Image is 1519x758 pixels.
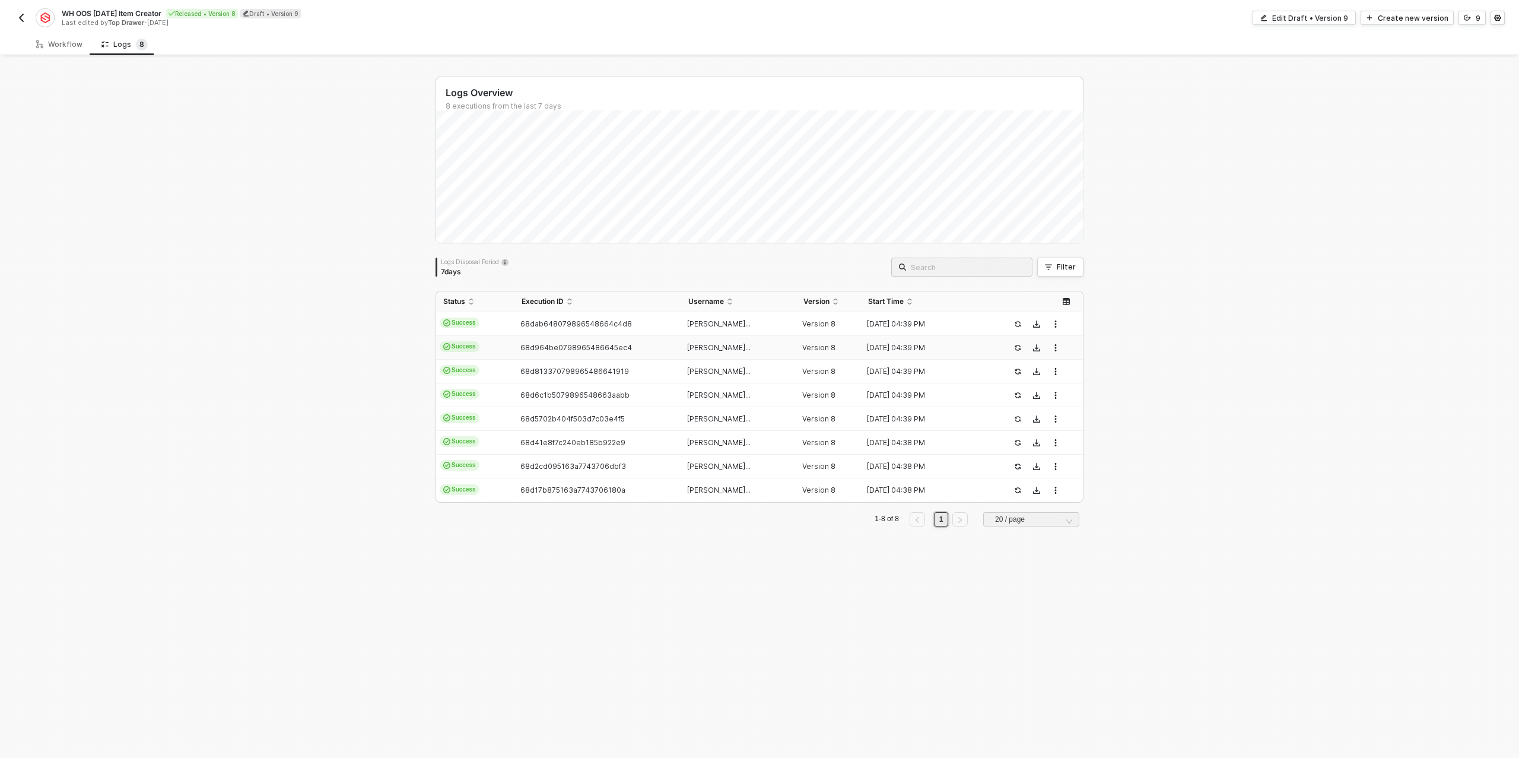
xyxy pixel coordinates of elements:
[1014,321,1021,328] span: icon-success-page
[441,267,509,277] div: 7 days
[687,391,751,399] span: [PERSON_NAME]...
[861,319,990,329] div: [DATE] 04:39 PM
[36,40,82,49] div: Workflow
[803,297,830,306] span: Version
[688,297,724,306] span: Username
[520,414,625,423] span: 68d5702b404f503d7c03e4f5
[443,462,450,469] span: icon-cards
[136,39,148,50] sup: 8
[1033,463,1040,470] span: icon-download
[952,512,968,527] button: right
[520,367,629,376] span: 68d813370798965486641919
[443,391,450,398] span: icon-cards
[443,319,450,326] span: icon-cards
[995,510,1072,528] span: 20 / page
[440,484,479,495] span: Success
[522,297,564,306] span: Execution ID
[1033,321,1040,328] span: icon-download
[243,10,249,17] span: icon-edit
[861,391,990,400] div: [DATE] 04:39 PM
[1260,14,1267,21] span: icon-edit
[520,438,625,447] span: 68d41e8f7c240eb185b922e9
[802,438,835,447] span: Version 8
[687,319,751,328] span: [PERSON_NAME]...
[868,297,904,306] span: Start Time
[446,87,1083,99] div: Logs Overview
[520,462,626,471] span: 68d2cd095163a7743706dbf3
[1033,416,1040,423] span: icon-download
[1033,368,1040,375] span: icon-download
[911,261,1025,274] input: Search
[861,486,990,495] div: [DATE] 04:38 PM
[1057,262,1076,272] div: Filter
[440,436,479,447] span: Success
[687,414,751,423] span: [PERSON_NAME]...
[687,486,751,494] span: [PERSON_NAME]...
[440,413,479,423] span: Success
[861,414,990,424] div: [DATE] 04:39 PM
[681,291,797,312] th: Username
[687,343,751,352] span: [PERSON_NAME]...
[1272,13,1348,23] div: Edit Draft • Version 9
[520,486,625,494] span: 68d17b875163a7743706180a
[802,319,835,328] span: Version 8
[520,391,630,399] span: 68d6c1b5079896548663aabb
[908,512,927,527] li: Previous Page
[1014,487,1021,494] span: icon-success-page
[934,512,948,527] li: 1
[1014,344,1021,351] span: icon-success-page
[802,391,835,399] span: Version 8
[687,438,751,447] span: [PERSON_NAME]...
[520,319,632,328] span: 68dab648079896548664c4d8
[443,343,450,350] span: icon-cards
[1361,11,1454,25] button: Create new version
[687,462,751,471] span: [PERSON_NAME]...
[14,11,28,25] button: back
[40,12,50,23] img: integration-icon
[861,462,990,471] div: [DATE] 04:38 PM
[1014,368,1021,375] span: icon-success-page
[1014,439,1021,446] span: icon-success-page
[1033,487,1040,494] span: icon-download
[861,438,990,448] div: [DATE] 04:38 PM
[990,513,1072,526] input: Page Size
[440,389,479,399] span: Success
[951,512,970,527] li: Next Page
[802,462,835,471] span: Version 8
[1014,416,1021,423] span: icon-success-page
[956,516,964,524] span: right
[446,102,1083,111] div: 8 executions from the last 7 days
[443,414,450,421] span: icon-cards
[17,13,26,23] img: back
[873,512,901,527] li: 1-8 of 8
[443,367,450,374] span: icon-cards
[1458,11,1486,25] button: 9
[914,516,921,524] span: left
[802,343,835,352] span: Version 8
[1033,392,1040,399] span: icon-download
[802,486,835,494] span: Version 8
[166,9,238,18] div: Released • Version 8
[1037,258,1083,277] button: Filter
[436,291,514,312] th: Status
[1494,14,1501,21] span: icon-settings
[440,318,479,328] span: Success
[1378,13,1448,23] div: Create new version
[440,341,479,352] span: Success
[1253,11,1356,25] button: Edit Draft • Version 9
[443,297,465,306] span: Status
[1014,463,1021,470] span: icon-success-page
[443,438,450,445] span: icon-cards
[936,513,947,526] a: 1
[440,365,479,376] span: Success
[802,414,835,423] span: Version 8
[861,343,990,353] div: [DATE] 04:39 PM
[62,18,758,27] div: Last edited by - [DATE]
[440,460,479,471] span: Success
[62,8,161,18] span: WH OOS [DATE] Item Creator
[443,486,450,493] span: icon-cards
[910,512,925,527] button: left
[861,367,990,376] div: [DATE] 04:39 PM
[1464,14,1471,21] span: icon-versioning
[1033,344,1040,351] span: icon-download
